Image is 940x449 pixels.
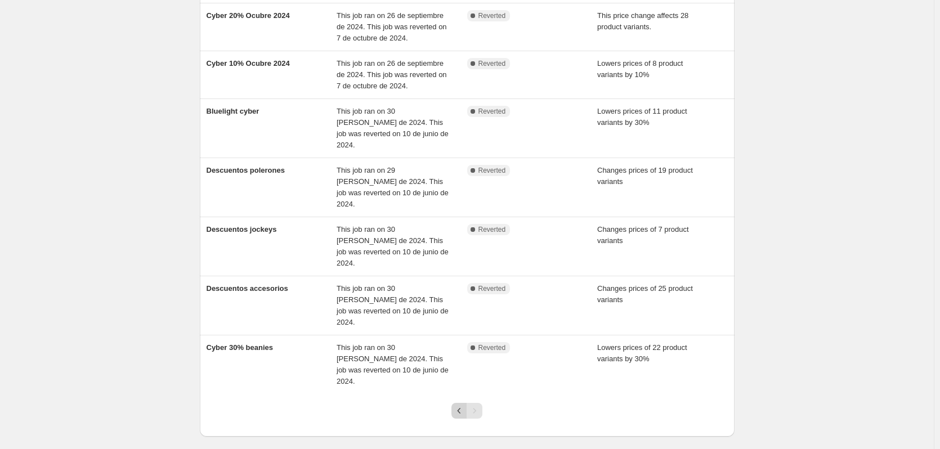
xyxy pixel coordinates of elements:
[207,59,290,68] span: Cyber 10% Ocubre 2024
[207,166,285,174] span: Descuentos polerones
[337,59,447,90] span: This job ran on 26 de septiembre de 2024. This job was reverted on 7 de octubre de 2024.
[478,11,506,20] span: Reverted
[207,225,277,234] span: Descuentos jockeys
[478,225,506,234] span: Reverted
[478,59,506,68] span: Reverted
[597,107,687,127] span: Lowers prices of 11 product variants by 30%
[597,284,693,304] span: Changes prices of 25 product variants
[337,11,447,42] span: This job ran on 26 de septiembre de 2024. This job was reverted on 7 de octubre de 2024.
[451,403,467,419] button: Previous
[478,166,506,175] span: Reverted
[597,343,687,363] span: Lowers prices of 22 product variants by 30%
[207,107,259,115] span: Bluelight cyber
[597,59,683,79] span: Lowers prices of 8 product variants by 10%
[478,107,506,116] span: Reverted
[597,166,693,186] span: Changes prices of 19 product variants
[337,343,449,385] span: This job ran on 30 [PERSON_NAME] de 2024. This job was reverted on 10 de junio de 2024.
[207,11,290,20] span: Cyber 20% Ocubre 2024
[207,284,288,293] span: Descuentos accesorios
[451,403,482,419] nav: Pagination
[337,284,449,326] span: This job ran on 30 [PERSON_NAME] de 2024. This job was reverted on 10 de junio de 2024.
[337,225,449,267] span: This job ran on 30 [PERSON_NAME] de 2024. This job was reverted on 10 de junio de 2024.
[207,343,274,352] span: Cyber 30% beanies
[337,107,449,149] span: This job ran on 30 [PERSON_NAME] de 2024. This job was reverted on 10 de junio de 2024.
[597,225,689,245] span: Changes prices of 7 product variants
[478,343,506,352] span: Reverted
[597,11,688,31] span: This price change affects 28 product variants.
[478,284,506,293] span: Reverted
[337,166,449,208] span: This job ran on 29 [PERSON_NAME] de 2024. This job was reverted on 10 de junio de 2024.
